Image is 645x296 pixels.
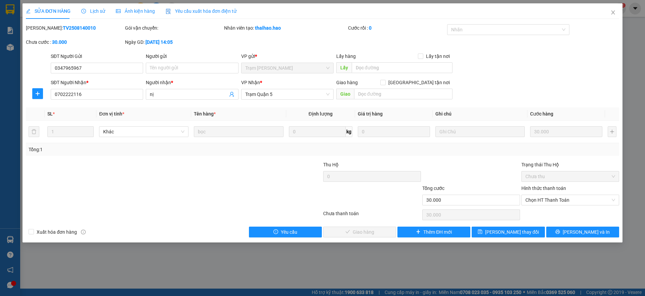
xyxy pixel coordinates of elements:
[29,126,39,137] button: delete
[336,80,358,85] span: Giao hàng
[273,229,278,235] span: exclamation-circle
[352,62,453,73] input: Dọc đường
[608,126,616,137] button: plus
[358,126,430,137] input: 0
[166,9,171,14] img: icon
[241,80,260,85] span: VP Nhận
[323,162,339,167] span: Thu Hộ
[346,126,352,137] span: kg
[166,8,236,14] span: Yêu cầu xuất hóa đơn điện tử
[521,186,566,191] label: Hình thức thanh toán
[369,25,372,31] b: 0
[281,228,297,236] span: Yêu cầu
[336,62,352,73] span: Lấy
[610,10,616,15] span: close
[563,228,610,236] span: [PERSON_NAME] và In
[26,24,124,32] div: [PERSON_NAME]:
[525,171,615,182] span: Chưa thu
[194,111,216,117] span: Tên hàng
[26,9,31,13] span: edit
[146,79,238,86] div: Người nhận
[241,53,334,60] div: VP gửi
[485,228,539,236] span: [PERSON_NAME] thay đổi
[51,53,143,60] div: SĐT Người Gửi
[245,63,330,73] span: Trạm Tắc Vân
[336,89,354,99] span: Giao
[530,111,553,117] span: Cước hàng
[249,227,322,237] button: exclamation-circleYêu cầu
[354,89,453,99] input: Dọc đường
[116,8,155,14] span: Ảnh kiện hàng
[26,38,124,46] div: Chưa cước :
[397,227,470,237] button: plusThêm ĐH mới
[423,53,453,60] span: Lấy tận nơi
[423,228,452,236] span: Thêm ĐH mới
[103,127,184,137] span: Khác
[194,126,283,137] input: VD: Bàn, Ghế
[309,111,333,117] span: Định lượng
[51,79,143,86] div: SĐT Người Nhận
[322,210,422,222] div: Chưa thanh toán
[52,39,67,45] b: 30.000
[146,53,238,60] div: Người gửi
[145,39,173,45] b: [DATE] 14:05
[386,79,453,86] span: [GEOGRAPHIC_DATA] tận nơi
[229,92,234,97] span: user-add
[604,3,622,22] button: Close
[245,89,330,99] span: Trạm Quận 5
[26,8,71,14] span: SỬA ĐƠN HÀNG
[546,227,619,237] button: printer[PERSON_NAME] và In
[125,24,223,32] div: Gói vận chuyển:
[81,230,86,234] span: info-circle
[472,227,545,237] button: save[PERSON_NAME] thay đổi
[34,228,80,236] span: Xuất hóa đơn hàng
[99,111,124,117] span: Đơn vị tính
[433,107,527,121] th: Ghi chú
[323,227,396,237] button: checkGiao hàng
[422,186,444,191] span: Tổng cước
[336,54,356,59] span: Lấy hàng
[224,24,347,32] div: Nhân viên tạo:
[29,146,249,153] div: Tổng: 1
[348,24,446,32] div: Cước rồi :
[32,88,43,99] button: plus
[530,126,602,137] input: 0
[478,229,482,235] span: save
[33,91,43,96] span: plus
[555,229,560,235] span: printer
[116,9,121,13] span: picture
[521,161,619,168] div: Trạng thái Thu Hộ
[125,38,223,46] div: Ngày GD:
[435,126,525,137] input: Ghi Chú
[255,25,281,31] b: thaihao.hao
[416,229,421,235] span: plus
[358,111,383,117] span: Giá trị hàng
[47,111,53,117] span: SL
[81,9,86,13] span: clock-circle
[525,195,615,205] span: Chọn HT Thanh Toán
[63,25,96,31] b: TV2508140010
[81,8,105,14] span: Lịch sử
